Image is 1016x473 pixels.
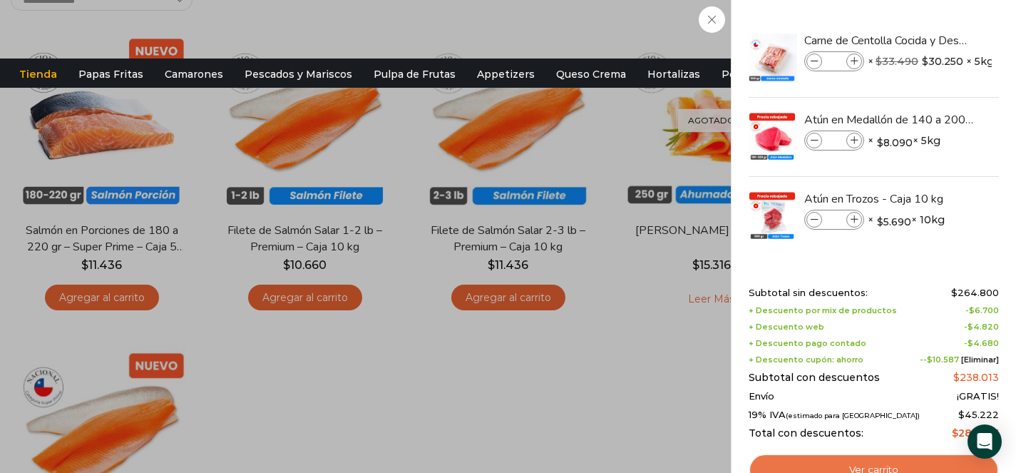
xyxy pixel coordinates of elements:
bdi: 264.800 [951,287,999,298]
a: Tienda [12,61,64,88]
span: × × 5kg [868,131,940,151]
bdi: 33.490 [876,55,918,68]
a: Pulpa de Frutas [366,61,463,88]
bdi: 5.690 [877,215,911,229]
span: Subtotal con descuentos [749,372,880,384]
span: - [965,306,999,315]
span: ¡GRATIS! [957,391,999,402]
a: [Eliminar] [961,355,999,365]
span: $ [968,322,973,332]
span: + Descuento cupón: ahorro [749,355,863,365]
span: -- [920,355,999,365]
span: $ [953,371,960,384]
input: Product quantity [823,133,845,148]
span: $ [951,287,958,298]
a: Carne de Centolla Cocida y Desmenuzada - Caja 5 kg [804,33,974,49]
span: - [964,339,999,348]
a: Pollos [714,61,761,88]
span: 19% IVA [749,410,920,421]
bdi: 8.090 [877,136,913,150]
span: + Descuento pago contado [749,339,866,348]
a: Appetizers [470,61,542,88]
span: 45.222 [958,409,999,420]
span: - [964,322,999,332]
span: Subtotal sin descuentos: [749,288,868,299]
bdi: 6.700 [969,305,999,315]
bdi: 4.680 [968,338,999,348]
span: $ [969,305,975,315]
input: Product quantity [823,54,845,69]
div: Open Intercom Messenger [968,424,1002,459]
span: $ [877,136,883,150]
bdi: 238.013 [953,371,999,384]
a: Atún en Medallón de 140 a 200 g - Caja 5 kg [804,112,974,128]
bdi: 4.820 [968,322,999,332]
input: Product quantity [823,212,845,228]
span: $ [927,355,933,365]
span: × × 5kg [868,51,994,71]
bdi: 283.235 [952,427,999,439]
span: $ [952,427,958,439]
bdi: 30.250 [922,54,963,68]
a: Camarones [158,61,230,88]
a: Atún en Trozos - Caja 10 kg [804,191,974,207]
span: Envío [749,391,774,402]
small: (estimado para [GEOGRAPHIC_DATA]) [786,412,920,419]
span: × × 10kg [868,210,945,230]
span: $ [877,215,883,229]
a: Papas Fritas [71,61,150,88]
a: Hortalizas [640,61,707,88]
a: Queso Crema [549,61,633,88]
span: $ [968,338,973,348]
a: Pescados y Mariscos [237,61,359,88]
span: $ [876,55,882,68]
span: + Descuento por mix de productos [749,306,897,315]
span: Total con descuentos: [749,427,863,439]
span: $ [958,409,965,420]
span: $ [922,54,928,68]
span: + Descuento web [749,322,824,332]
span: 10.587 [927,355,959,365]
